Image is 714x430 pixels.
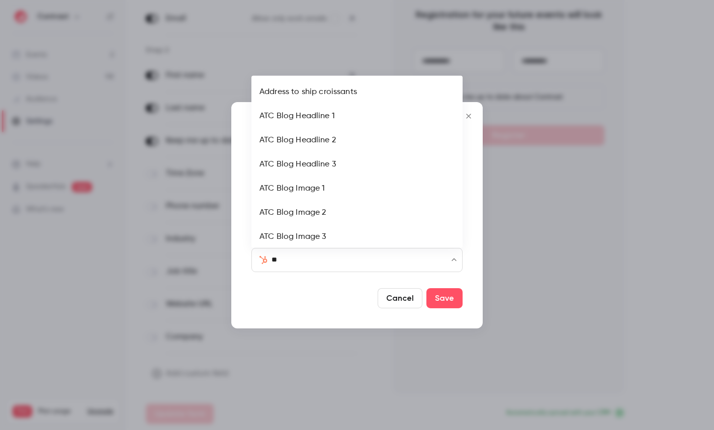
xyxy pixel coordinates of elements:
[251,177,463,201] li: ATC Blog Image 1
[251,201,463,225] li: ATC Blog Image 2
[251,80,463,104] li: Address to ship croissants
[459,106,479,126] button: Close
[449,255,459,265] button: Close
[426,288,463,308] button: Save
[251,152,463,177] li: ATC Blog Headline 3
[378,288,422,308] button: Cancel
[251,104,463,128] li: ATC Blog Headline 1
[251,128,463,152] li: ATC Blog Headline 2
[251,225,463,249] li: ATC Blog Image 3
